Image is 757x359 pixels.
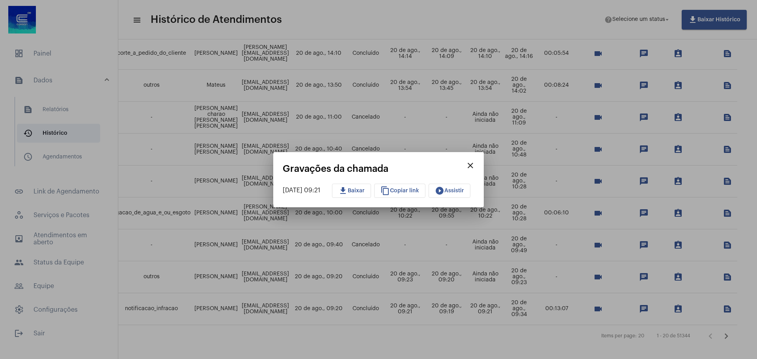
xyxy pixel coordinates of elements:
[374,184,425,198] button: Copiar link
[338,186,348,195] mat-icon: download
[283,164,462,174] mat-card-title: Gravações da chamada
[332,184,371,198] button: Baixar
[466,161,475,170] mat-icon: close
[435,186,444,195] mat-icon: play_circle_filled
[429,184,470,198] button: Assistir
[435,188,464,193] span: Assistir
[380,188,419,193] span: Copiar link
[338,188,365,193] span: Baixar
[283,187,320,193] span: [DATE] 09:21
[380,186,390,195] mat-icon: content_copy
